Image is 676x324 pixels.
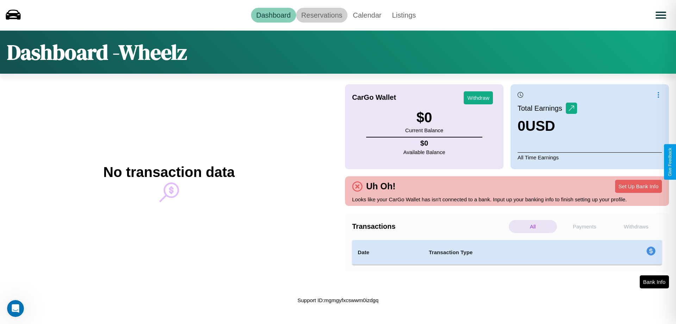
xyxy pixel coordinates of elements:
[651,5,671,25] button: Open menu
[640,275,669,288] button: Bank Info
[612,220,660,233] p: Withdraws
[668,148,672,176] div: Give Feedback
[251,8,296,23] a: Dashboard
[518,102,566,115] p: Total Earnings
[7,300,24,317] iframe: Intercom live chat
[561,220,609,233] p: Payments
[7,38,187,67] h1: Dashboard - Wheelz
[518,152,662,162] p: All Time Earnings
[403,147,445,157] p: Available Balance
[405,110,443,126] h3: $ 0
[429,248,589,257] h4: Transaction Type
[387,8,421,23] a: Listings
[296,8,348,23] a: Reservations
[509,220,557,233] p: All
[358,248,418,257] h4: Date
[363,181,399,191] h4: Uh Oh!
[352,195,662,204] p: Looks like your CarGo Wallet has isn't connected to a bank. Input up your banking info to finish ...
[615,180,662,193] button: Set Up Bank Info
[103,164,234,180] h2: No transaction data
[405,126,443,135] p: Current Balance
[352,222,507,231] h4: Transactions
[348,8,387,23] a: Calendar
[464,91,493,104] button: Withdraw
[352,93,396,102] h4: CarGo Wallet
[298,295,378,305] p: Support ID: mgmgyfxcswwm0izdgq
[518,118,577,134] h3: 0 USD
[403,139,445,147] h4: $ 0
[352,240,662,265] table: simple table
